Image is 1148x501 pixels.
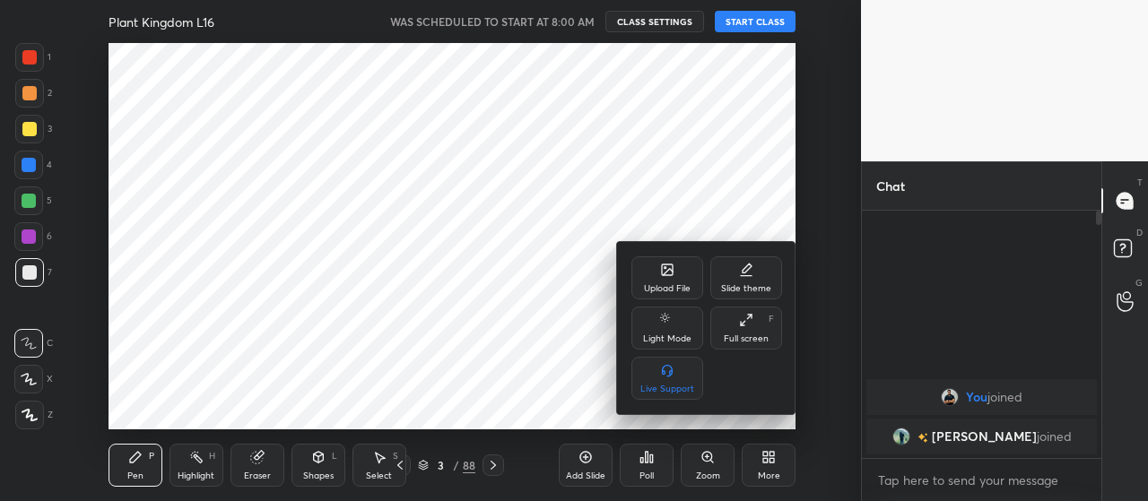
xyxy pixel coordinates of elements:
[640,384,694,393] div: Live Support
[724,334,769,343] div: Full screen
[643,334,691,343] div: Light Mode
[721,284,771,293] div: Slide theme
[769,315,774,324] div: F
[644,284,691,293] div: Upload File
